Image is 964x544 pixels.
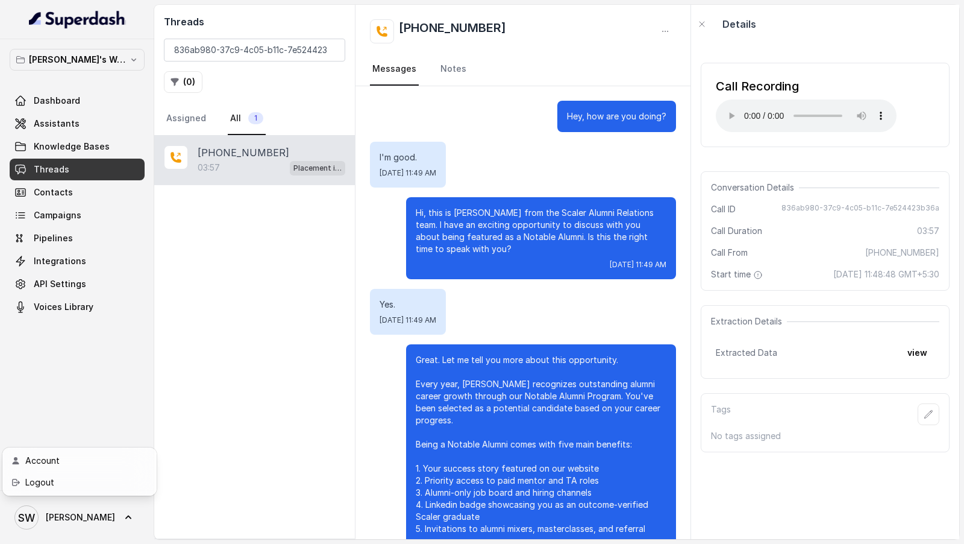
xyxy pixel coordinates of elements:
a: [PERSON_NAME] [10,501,145,534]
span: [PERSON_NAME] [46,511,115,523]
div: Logout [25,475,128,490]
div: Account [25,454,128,468]
div: [PERSON_NAME] [2,448,157,496]
text: SW [18,511,35,524]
